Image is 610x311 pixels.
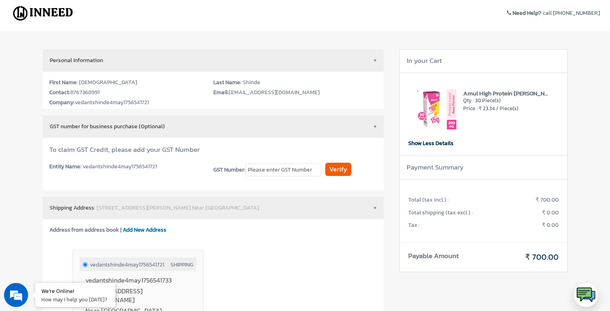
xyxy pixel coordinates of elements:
[49,89,70,97] label: Contact:
[407,56,442,66] span: In your Cart
[463,105,477,112] span: Price :
[43,115,383,138] button: GST number for business purchase (Optional)
[79,78,137,87] span: [DEMOGRAPHIC_DATA]
[123,226,166,234] span: Add New Address
[483,209,558,217] span: ₹ 0.00
[416,89,456,129] img: Amul High Protein Rose Lassi, 200mL | Pack of 30
[94,204,259,212] span: : [STREET_ADDRESS][PERSON_NAME] Near [GEOGRAPHIC_DATA]
[325,163,351,176] button: Verify
[85,285,190,305] div: [STREET_ADDRESS][PERSON_NAME]
[408,209,483,217] span: Total shipping (tax excl.) :
[483,221,558,229] span: ₹ 0.00
[85,274,190,285] div: vedantshinde4may1756541733
[213,166,245,174] label: GST Number:
[49,79,78,87] label: First Name:
[243,78,260,87] span: Shinde
[229,88,320,97] span: [EMAIL_ADDRESS][DOMAIN_NAME]
[400,155,567,179] div: Payment Summary
[576,285,596,305] img: logo.png
[170,257,193,271] div: Shipping
[49,226,122,234] span: Address from address book |
[213,89,229,97] label: Email:
[408,251,483,261] span: Payable Amount
[83,257,193,271] div: vedantshinde4may1756541721
[543,9,600,17] span: call [PHONE_NUMBER]
[483,251,558,263] span: ₹ 700.00
[49,99,75,107] label: Company:
[513,9,541,17] span: Need Help?
[49,146,377,153] h3: To claim GST Credit, please add your GST Number
[408,196,483,204] span: Total (tax incl.) :
[245,164,321,176] input: Please enter GST Number
[408,221,483,229] span: Tax :
[408,139,454,147] span: Show Less Details
[478,105,518,112] span: ₹ 23.34 / Piece(s)
[41,287,109,295] div: We're Online!
[75,98,149,107] span: vedantshinde4may1756541721
[83,162,157,171] span: vedantshinde4may1756541721
[463,97,474,104] span: Qty :
[213,79,241,87] label: Last Name:
[43,49,383,72] button: Personal Information
[463,89,551,97] div: Amul High Protein [PERSON_NAME], 200mL | Pack of 30
[483,196,558,204] span: ₹ 700.00
[70,88,99,97] span: 8767368991
[475,97,501,104] span: 30 Piece(s)
[41,296,109,303] p: How may I help you today?
[43,197,383,219] button: Shipping Address: [STREET_ADDRESS][PERSON_NAME] Near [GEOGRAPHIC_DATA]
[49,163,81,171] label: Entity Name:
[10,5,76,22] img: BuyerLogo.svg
